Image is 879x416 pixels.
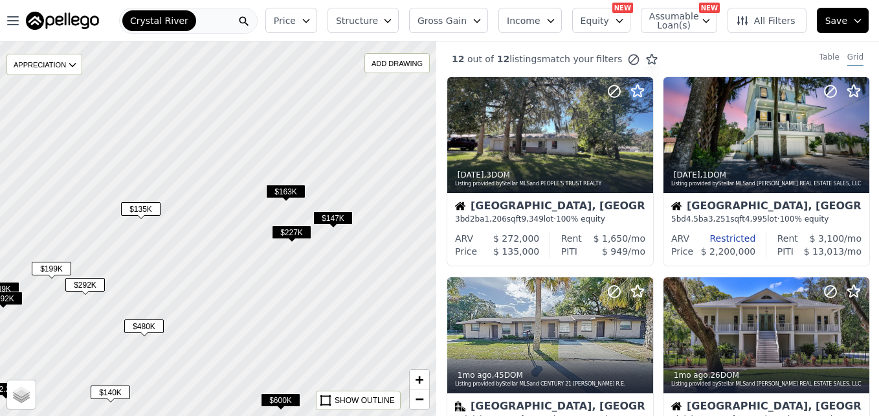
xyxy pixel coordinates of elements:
div: ADD DRAWING [365,54,429,73]
span: $ 3,100 [810,233,844,244]
div: Table [819,52,840,66]
div: Rent [777,232,798,245]
div: Listing provided by Stellar MLS and [PERSON_NAME] REAL ESTATE SALES, LLC [671,380,863,388]
a: Zoom out [410,389,429,409]
div: [GEOGRAPHIC_DATA], [GEOGRAPHIC_DATA] [671,401,862,414]
div: /mo [798,232,862,245]
button: Save [817,8,869,33]
div: PITI [777,245,794,258]
button: Gross Gain [409,8,488,33]
img: House [455,201,465,211]
img: Pellego [26,12,99,30]
img: House [671,201,682,211]
div: $140K [91,386,130,404]
span: 1,206 [485,214,507,224]
span: 12 [452,54,464,64]
div: Restricted [689,232,755,245]
span: $135K [121,202,161,216]
span: 4,995 [745,214,767,224]
div: out of listings [436,52,658,66]
div: APPRECIATION [6,54,82,75]
span: $227K [272,225,311,239]
span: Assumable Loan(s) [649,12,691,30]
span: Crystal River [130,14,188,27]
div: SHOW OUTLINE [335,395,395,406]
span: $600K [261,393,300,407]
time: 2025-09-02 00:00 [674,170,700,179]
span: 12 [494,54,509,64]
div: NEW [612,3,633,13]
div: , 45 DOM [455,370,647,380]
div: $600K [261,393,300,412]
span: + [416,371,424,387]
div: [GEOGRAPHIC_DATA], [GEOGRAPHIC_DATA] [671,201,862,214]
span: 3,251 [708,214,730,224]
div: ARV [455,232,473,245]
span: $ 135,000 [493,246,539,257]
div: Price [455,245,477,258]
div: NEW [699,3,720,13]
span: − [416,391,424,407]
button: Price [265,8,317,33]
time: 2025-09-16 00:00 [458,170,484,179]
div: Grid [847,52,863,66]
div: [GEOGRAPHIC_DATA], [GEOGRAPHIC_DATA] [455,201,645,214]
div: /mo [582,232,645,245]
div: 3 bd 2 ba sqft lot · 100% equity [455,214,645,224]
div: PITI [561,245,577,258]
span: Income [507,14,540,27]
button: Income [498,8,562,33]
span: match your filters [542,52,623,65]
a: Zoom in [410,370,429,389]
span: $292K [65,278,105,292]
span: All Filters [736,14,796,27]
span: $140K [91,386,130,399]
span: 9,349 [521,214,543,224]
span: Structure [336,14,377,27]
div: $292K [65,278,105,297]
div: , 1 DOM [671,170,863,180]
time: 2025-08-29 13:16 [458,371,492,380]
span: Gross Gain [417,14,467,27]
span: Save [825,14,847,27]
a: [DATE],1DOMListing provided byStellar MLSand [PERSON_NAME] REAL ESTATE SALES, LLCHouse[GEOGRAPHIC... [663,76,869,266]
div: /mo [794,245,862,258]
a: Layers [7,380,36,409]
button: Assumable Loan(s) [641,8,717,33]
time: 2025-08-28 00:00 [674,371,708,380]
span: $199K [32,262,71,275]
div: $135K [121,202,161,221]
button: Structure [328,8,399,33]
div: , 3 DOM [455,170,647,180]
div: $227K [272,225,311,244]
div: Price [671,245,693,258]
button: Equity [572,8,630,33]
div: Rent [561,232,582,245]
button: All Filters [728,8,807,33]
div: , 26 DOM [671,370,863,380]
div: ARV [671,232,689,245]
div: /mo [577,245,645,258]
div: $147K [313,211,353,230]
div: $199K [32,262,71,281]
span: $ 272,000 [493,233,539,244]
img: Multifamily [455,401,465,411]
div: Listing provided by Stellar MLS and PEOPLE'S TRUST REALTY [455,180,647,188]
span: $163K [266,185,306,198]
span: $480K [124,319,164,333]
div: $480K [124,319,164,338]
span: $ 1,650 [594,233,628,244]
span: $ 949 [602,246,628,257]
a: [DATE],3DOMListing provided byStellar MLSand PEOPLE'S TRUST REALTYHouse[GEOGRAPHIC_DATA], [GEOGRA... [447,76,652,266]
span: Equity [581,14,609,27]
span: $ 2,200,000 [701,246,756,257]
div: [GEOGRAPHIC_DATA], [GEOGRAPHIC_DATA] [455,401,645,414]
div: Listing provided by Stellar MLS and [PERSON_NAME] REAL ESTATE SALES, LLC [671,180,863,188]
div: 5 bd 4.5 ba sqft lot · 100% equity [671,214,862,224]
span: $ 13,013 [804,246,844,257]
img: House [671,401,682,411]
div: Listing provided by Stellar MLS and CENTURY 21 [PERSON_NAME] R.E. [455,380,647,388]
div: $163K [266,185,306,203]
span: $147K [313,211,353,225]
span: Price [274,14,296,27]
